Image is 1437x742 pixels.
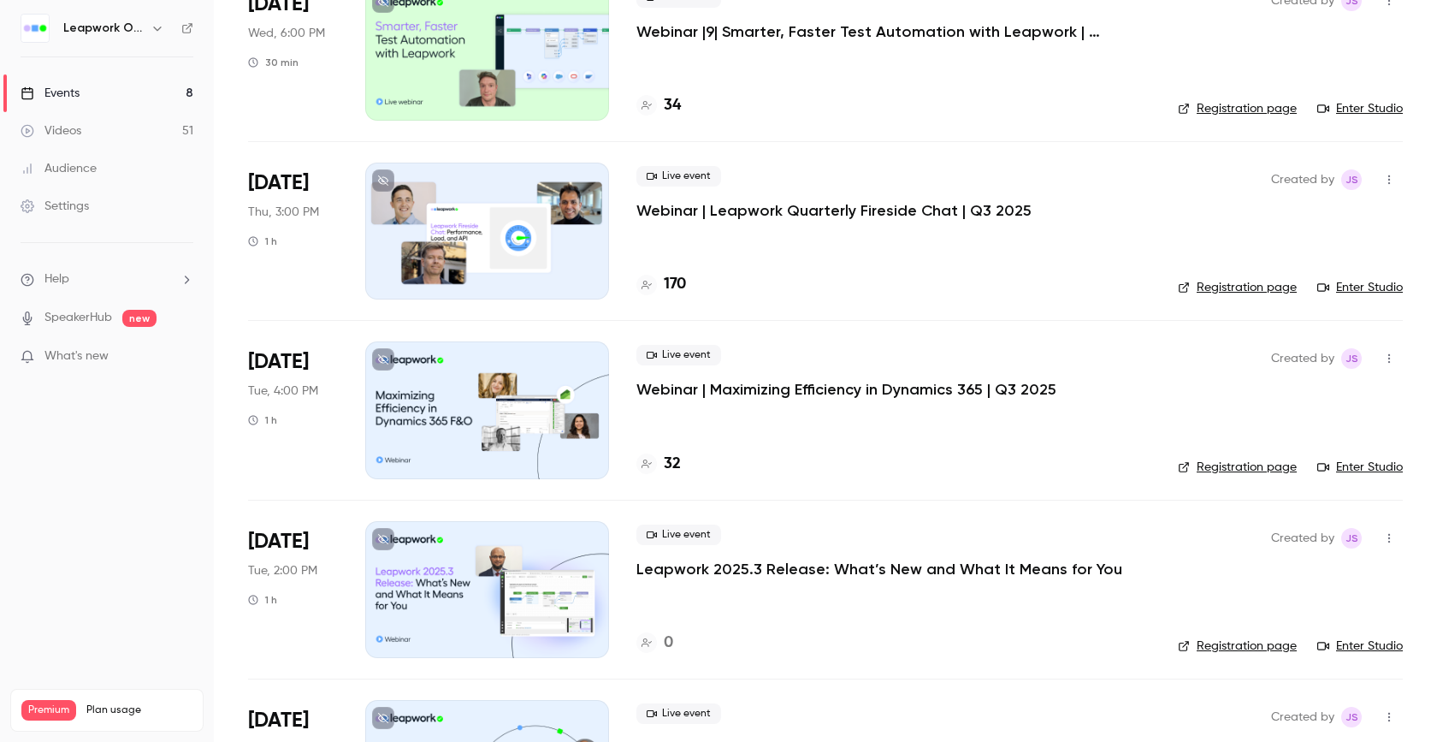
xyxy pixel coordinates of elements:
span: Live event [636,525,721,545]
span: Jaynesh Singh [1341,707,1362,727]
span: Wed, 6:00 PM [248,25,325,42]
a: Enter Studio [1317,638,1403,655]
a: 170 [636,273,686,296]
span: JS [1345,348,1358,369]
h4: 32 [664,453,681,476]
span: [DATE] [248,348,309,376]
div: Sep 30 Tue, 11:00 AM (America/New York) [248,341,338,478]
span: What's new [44,347,109,365]
span: [DATE] [248,169,309,197]
h4: 34 [664,94,681,117]
span: Tue, 2:00 PM [248,562,317,579]
div: Sep 25 Thu, 10:00 AM (America/New York) [248,163,338,300]
span: Jaynesh Singh [1341,169,1362,190]
span: Created by [1271,348,1334,369]
span: [DATE] [248,707,309,734]
li: help-dropdown-opener [21,270,193,288]
img: Leapwork Online Event [21,15,49,42]
div: Settings [21,198,89,215]
span: Help [44,270,69,288]
a: Webinar |9| Smarter, Faster Test Automation with Leapwork | [GEOGRAPHIC_DATA] | Q3 2025 [636,21,1150,42]
span: JS [1345,707,1358,727]
div: Events [21,85,80,102]
a: Enter Studio [1317,100,1403,117]
span: Thu, 3:00 PM [248,204,319,221]
div: 1 h [248,593,277,607]
a: Registration page [1178,279,1297,296]
a: Registration page [1178,459,1297,476]
h4: 170 [664,273,686,296]
span: Tue, 4:00 PM [248,383,318,400]
div: 1 h [248,413,277,427]
span: Jaynesh Singh [1341,528,1362,549]
a: Webinar | Maximizing Efficiency in Dynamics 365 | Q3 2025 [636,379,1056,400]
span: Premium [21,700,76,721]
span: Jaynesh Singh [1341,348,1362,369]
a: Leapwork 2025.3 Release: What’s New and What It Means for You [636,559,1122,579]
div: Oct 28 Tue, 10:00 AM (America/New York) [248,521,338,658]
span: Created by [1271,707,1334,727]
span: Live event [636,703,721,724]
div: 1 h [248,234,277,248]
a: Enter Studio [1317,459,1403,476]
a: Enter Studio [1317,279,1403,296]
a: SpeakerHub [44,309,112,327]
span: Created by [1271,169,1334,190]
span: JS [1345,169,1358,190]
div: 30 min [248,56,299,69]
a: 32 [636,453,681,476]
a: Registration page [1178,638,1297,655]
span: JS [1345,528,1358,549]
h4: 0 [664,632,673,655]
h6: Leapwork Online Event [63,20,144,37]
iframe: Noticeable Trigger [173,349,193,365]
a: Registration page [1178,100,1297,117]
div: Audience [21,160,97,177]
span: [DATE] [248,528,309,555]
a: 0 [636,632,673,655]
a: Webinar | Leapwork Quarterly Fireside Chat | Q3 2025 [636,200,1032,221]
div: Videos [21,122,81,139]
span: Created by [1271,528,1334,549]
a: 34 [636,94,681,117]
span: Live event [636,166,721,187]
span: Plan usage [86,703,192,717]
span: Live event [636,345,721,365]
span: new [122,310,157,327]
